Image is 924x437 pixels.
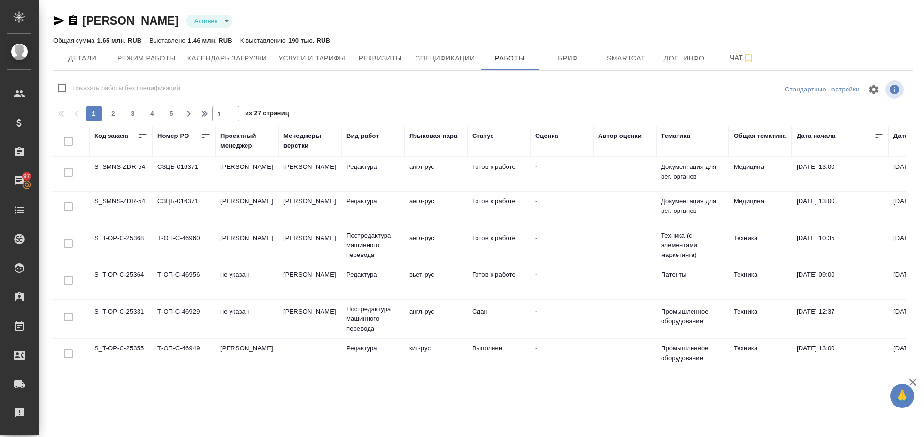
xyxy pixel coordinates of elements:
p: Техника (с элементами маркетинга) [661,231,724,260]
a: - [535,234,537,241]
td: Техника [729,228,792,262]
td: СЗЦБ-016371 [153,192,216,226]
td: Т-ОП-С-46949 [153,339,216,373]
div: Языковая пара [409,131,458,141]
span: Бриф [545,52,591,64]
p: Документация для рег. органов [661,196,724,216]
button: 🙏 [890,384,914,408]
a: - [535,345,537,352]
span: Календарь загрузки [187,52,267,64]
div: Активен [186,15,232,28]
td: СЗЦБ-016371 [153,157,216,191]
td: Медицина [729,157,792,191]
button: 3 [125,106,140,121]
p: Общая сумма [53,37,97,44]
td: Т-ОП-С-46956 [153,265,216,299]
button: Скопировать ссылку [67,15,79,27]
button: 5 [164,106,179,121]
td: Готов к работе [467,192,530,226]
p: Редактура [346,270,400,280]
button: Активен [191,17,221,25]
span: Режим работы [117,52,176,64]
p: 1.65 млн. RUB [97,37,141,44]
span: Детали [59,52,106,64]
p: 190 тыс. RUB [288,37,330,44]
span: Посмотреть информацию [885,80,906,99]
td: [PERSON_NAME] [278,376,341,409]
td: Т-ОП-С-46913 [153,376,216,409]
td: [PERSON_NAME] [278,265,341,299]
div: Статус [472,131,494,141]
td: Т-ОП-С-46960 [153,228,216,262]
td: вьет-рус [404,265,467,299]
td: [PERSON_NAME] [216,339,278,373]
td: S_SMNS-ZDR-54 [90,157,153,191]
td: [DATE] 10:35 [792,228,889,262]
div: Общая тематика [734,131,786,141]
td: [PERSON_NAME] [278,302,341,336]
a: - [535,163,537,170]
td: Готов к работе [467,265,530,299]
td: [DATE] 13:00 [792,157,889,191]
span: Smartcat [603,52,649,64]
span: Чат [719,52,766,64]
td: Сдан [467,302,530,336]
div: Код заказа [94,131,128,141]
span: из 27 страниц [245,107,289,121]
a: - [535,271,537,278]
span: 🙏 [894,386,910,406]
span: Доп. инфо [661,52,708,64]
div: Вид работ [346,131,379,141]
td: Т-ОП-С-46929 [153,302,216,336]
td: [PERSON_NAME] [278,192,341,226]
td: [PERSON_NAME] [216,228,278,262]
td: англ-рус [404,192,467,226]
td: [DATE] 12:37 [792,302,889,336]
td: S_T-OP-C-25331 [90,302,153,336]
p: 1.46 млн. RUB [188,37,232,44]
td: S_SMNS-ZDR-54 [90,192,153,226]
span: 2 [106,109,121,119]
td: S_T-OP-C-25313 [90,376,153,409]
td: не указан [216,376,278,409]
span: 5 [164,109,179,119]
p: Постредактура машинного перевода [346,231,400,260]
td: Техника [729,339,792,373]
td: англ-рус [404,302,467,336]
td: Техника [729,265,792,299]
td: S_T-OP-C-25355 [90,339,153,373]
div: Тематика [661,131,690,141]
div: Менеджеры верстки [283,131,337,151]
span: Услуги и тарифы [278,52,345,64]
td: Техника [729,376,792,409]
a: [PERSON_NAME] [82,14,179,27]
p: Промышленное оборудование [661,344,724,363]
span: 97 [17,171,36,181]
td: англ-рус [404,376,467,409]
td: [PERSON_NAME] [216,157,278,191]
p: Редактура [346,162,400,172]
div: Проектный менеджер [220,131,274,151]
td: S_T-OP-C-25368 [90,228,153,262]
span: Спецификации [415,52,475,64]
a: 97 [2,169,36,193]
td: [PERSON_NAME] [278,157,341,191]
td: Медицина [729,192,792,226]
a: - [535,308,537,315]
td: не указан [216,265,278,299]
div: Дата начала [797,131,835,141]
td: S_T-OP-C-25364 [90,265,153,299]
td: [PERSON_NAME] [278,228,341,262]
a: - [535,197,537,205]
p: Промышленное оборудование [661,307,724,326]
button: Скопировать ссылку для ЯМессенджера [53,15,65,27]
p: Редактура [346,196,400,206]
p: К выставлению [240,37,288,44]
td: англ-рус [404,228,467,262]
span: 3 [125,109,140,119]
td: [DATE] 09:00 [792,265,889,299]
td: Выполнен [467,339,530,373]
span: Настроить таблицу [862,78,885,101]
td: Готов к работе [467,157,530,191]
div: Автор оценки [598,131,642,141]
